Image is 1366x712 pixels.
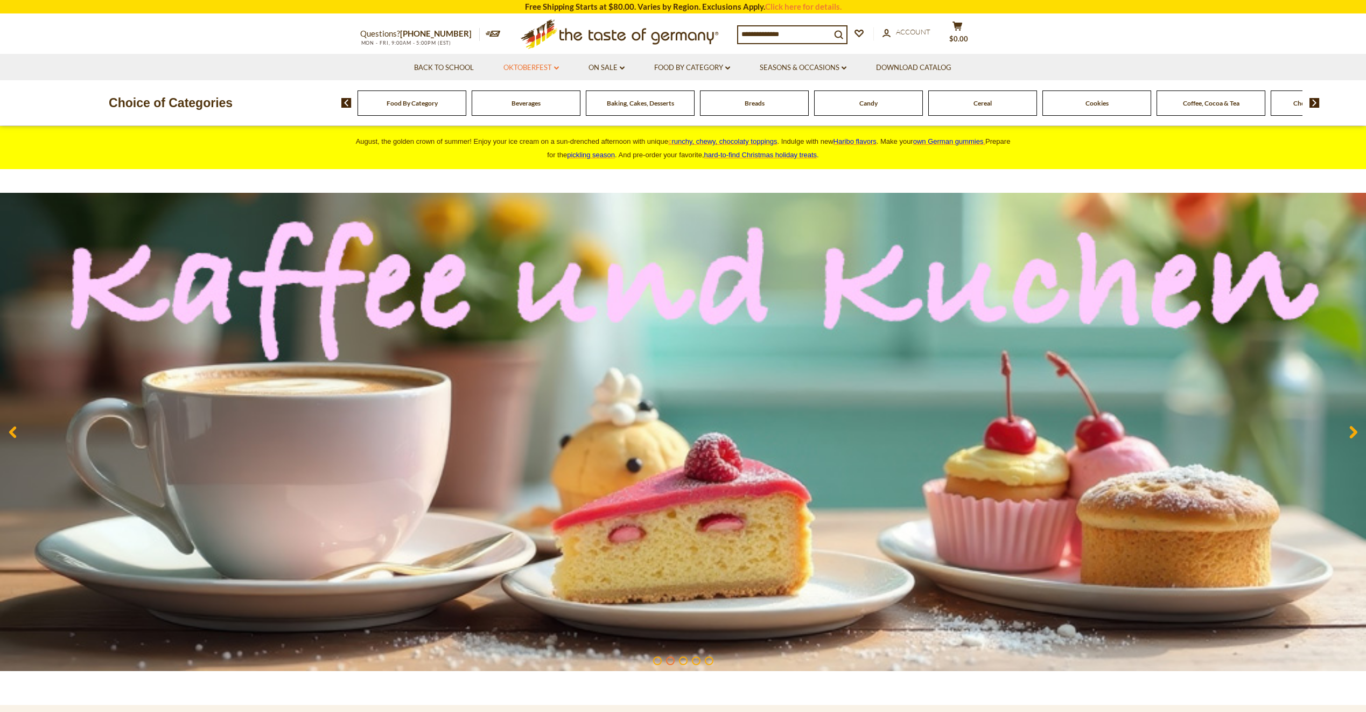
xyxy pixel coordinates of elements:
[341,98,352,108] img: previous arrow
[913,137,985,145] a: own German gummies.
[949,34,968,43] span: $0.00
[1085,99,1109,107] a: Cookies
[589,62,625,74] a: On Sale
[1309,98,1320,108] img: next arrow
[704,151,819,159] span: .
[876,62,951,74] a: Download Catalog
[745,99,765,107] a: Breads
[360,40,452,46] span: MON - FRI, 9:00AM - 5:00PM (EST)
[765,2,842,11] a: Click here for details.
[833,137,877,145] a: Haribo flavors
[760,62,846,74] a: Seasons & Occasions
[942,21,974,48] button: $0.00
[704,151,817,159] a: hard-to-find Christmas holiday treats
[654,62,730,74] a: Food By Category
[1293,99,1357,107] a: Chocolate & Marzipan
[668,137,777,145] a: crunchy, chewy, chocolaty toppings
[859,99,878,107] a: Candy
[1183,99,1239,107] a: Coffee, Cocoa & Tea
[913,137,984,145] span: own German gummies
[387,99,438,107] a: Food By Category
[671,137,777,145] span: runchy, chewy, chocolaty toppings
[973,99,992,107] a: Cereal
[896,27,930,36] span: Account
[356,137,1011,159] span: August, the golden crown of summer! Enjoy your ice cream on a sun-drenched afternoon with unique ...
[503,62,559,74] a: Oktoberfest
[360,27,480,41] p: Questions?
[414,62,474,74] a: Back to School
[512,99,541,107] a: Beverages
[567,151,615,159] a: pickling season
[882,26,930,38] a: Account
[607,99,674,107] a: Baking, Cakes, Desserts
[400,29,472,38] a: [PHONE_NUMBER]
